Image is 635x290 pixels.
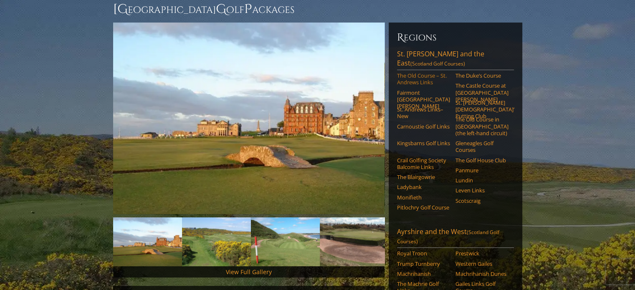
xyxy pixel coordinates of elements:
a: Panmure [455,167,509,174]
a: Machrihanish [397,270,450,277]
a: The Golf House Club [455,157,509,164]
a: Gleneagles Golf Courses [455,140,509,154]
a: Ayrshire and the West(Scotland Golf Courses) [397,227,514,248]
a: Scotscraig [455,197,509,204]
a: St. Andrews Links–New [397,106,450,120]
a: Kingsbarns Golf Links [397,140,450,146]
a: Fairmont [GEOGRAPHIC_DATA][PERSON_NAME] [397,89,450,110]
a: Carnoustie Golf Links [397,123,450,130]
h6: Regions [397,31,514,44]
span: G [216,1,226,18]
a: Western Gailes [455,260,509,267]
a: Trump Turnberry [397,260,450,267]
a: Prestwick [455,250,509,257]
a: The Old Course in [GEOGRAPHIC_DATA] (the left-hand circuit) [455,116,509,136]
a: View Full Gallery [226,268,272,276]
a: Machrihanish Dunes [455,270,509,277]
a: St. [PERSON_NAME] [DEMOGRAPHIC_DATA]’ Putting Club [455,99,509,120]
span: (Scotland Golf Courses) [397,229,499,245]
span: (Scotland Golf Courses) [410,60,465,67]
a: Royal Troon [397,250,450,257]
a: St. [PERSON_NAME] and the East(Scotland Golf Courses) [397,49,514,70]
a: Leven Links [455,187,509,194]
a: Ladybank [397,184,450,190]
a: Lundin [455,177,509,184]
a: Pitlochry Golf Course [397,204,450,211]
a: Crail Golfing Society Balcomie Links [397,157,450,171]
a: The Duke’s Course [455,72,509,79]
a: The Castle Course at [GEOGRAPHIC_DATA][PERSON_NAME] [455,82,509,103]
a: The Old Course – St. Andrews Links [397,72,450,86]
a: The Blairgowrie [397,174,450,180]
span: P [244,1,252,18]
h1: [GEOGRAPHIC_DATA] olf ackages [113,1,522,18]
a: Monifieth [397,194,450,201]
